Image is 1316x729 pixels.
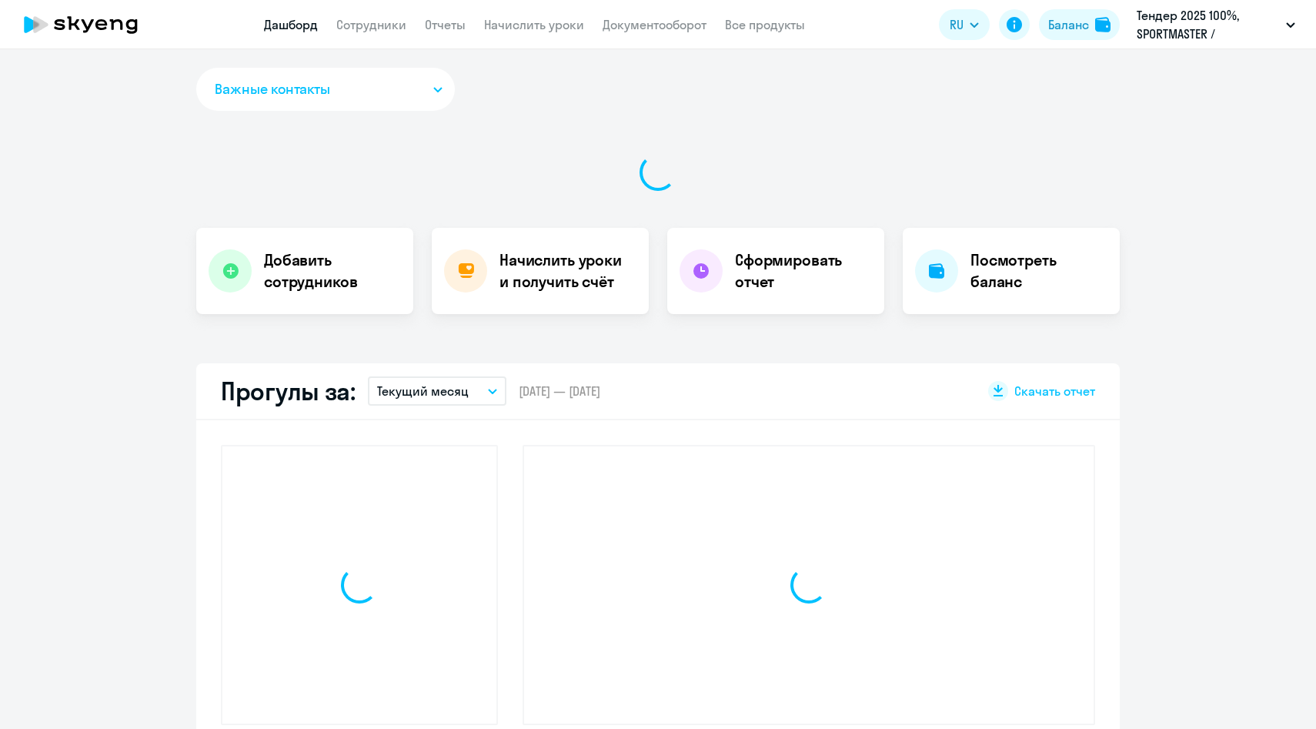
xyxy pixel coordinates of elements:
button: RU [939,9,990,40]
div: Баланс [1048,15,1089,34]
a: Сотрудники [336,17,406,32]
h4: Посмотреть баланс [970,249,1107,293]
button: Текущий месяц [368,376,506,406]
span: RU [950,15,964,34]
span: Скачать отчет [1014,383,1095,400]
span: Важные контакты [215,79,330,99]
button: Балансbalance [1039,9,1120,40]
a: Дашборд [264,17,318,32]
p: Тендер 2025 100%, SPORTMASTER / Спортмастер [1137,6,1280,43]
button: Тендер 2025 100%, SPORTMASTER / Спортмастер [1129,6,1303,43]
p: Текущий месяц [377,382,469,400]
a: Отчеты [425,17,466,32]
h2: Прогулы за: [221,376,356,406]
h4: Начислить уроки и получить счёт [499,249,633,293]
h4: Сформировать отчет [735,249,872,293]
button: Важные контакты [196,68,455,111]
a: Все продукты [725,17,805,32]
span: [DATE] — [DATE] [519,383,600,400]
h4: Добавить сотрудников [264,249,401,293]
a: Начислить уроки [484,17,584,32]
img: balance [1095,17,1111,32]
a: Документооборот [603,17,706,32]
